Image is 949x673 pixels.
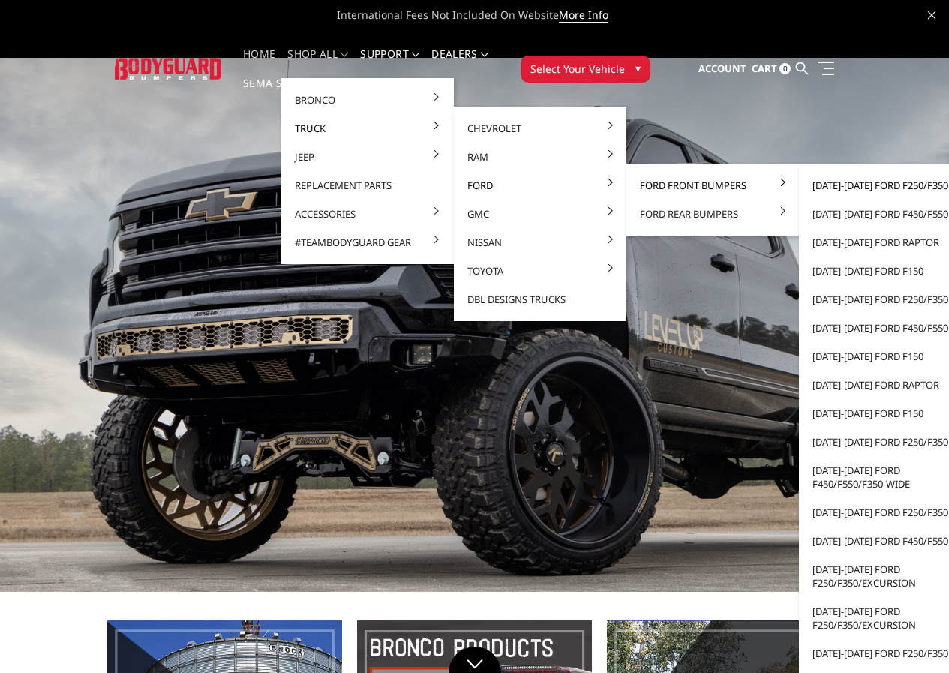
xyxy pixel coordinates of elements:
span: 0 [779,63,791,74]
a: Ram [460,143,620,171]
a: Toyota [460,257,620,285]
img: BODYGUARD BUMPERS [115,58,222,79]
a: shop all [287,49,348,78]
a: SEMA Show [243,78,308,107]
a: Ford [460,171,620,200]
a: Nissan [460,228,620,257]
a: #TeamBodyguard Gear [287,228,448,257]
a: Support [360,49,419,78]
a: Truck [287,114,448,143]
a: Account [698,49,746,89]
a: More Info [559,8,608,23]
a: Dealers [431,49,488,78]
span: Account [698,62,746,75]
a: Home [243,49,275,78]
span: ▾ [635,60,641,76]
a: Accessories [287,200,448,228]
a: Cart 0 [752,49,791,89]
span: Cart [752,62,777,75]
button: Select Your Vehicle [521,56,650,83]
a: Jeep [287,143,448,171]
span: Select Your Vehicle [530,61,625,77]
a: DBL Designs Trucks [460,285,620,314]
a: Ford Front Bumpers [632,171,793,200]
a: GMC [460,200,620,228]
a: Replacement Parts [287,171,448,200]
a: Chevrolet [460,114,620,143]
a: Ford Rear Bumpers [632,200,793,228]
a: Bronco [287,86,448,114]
